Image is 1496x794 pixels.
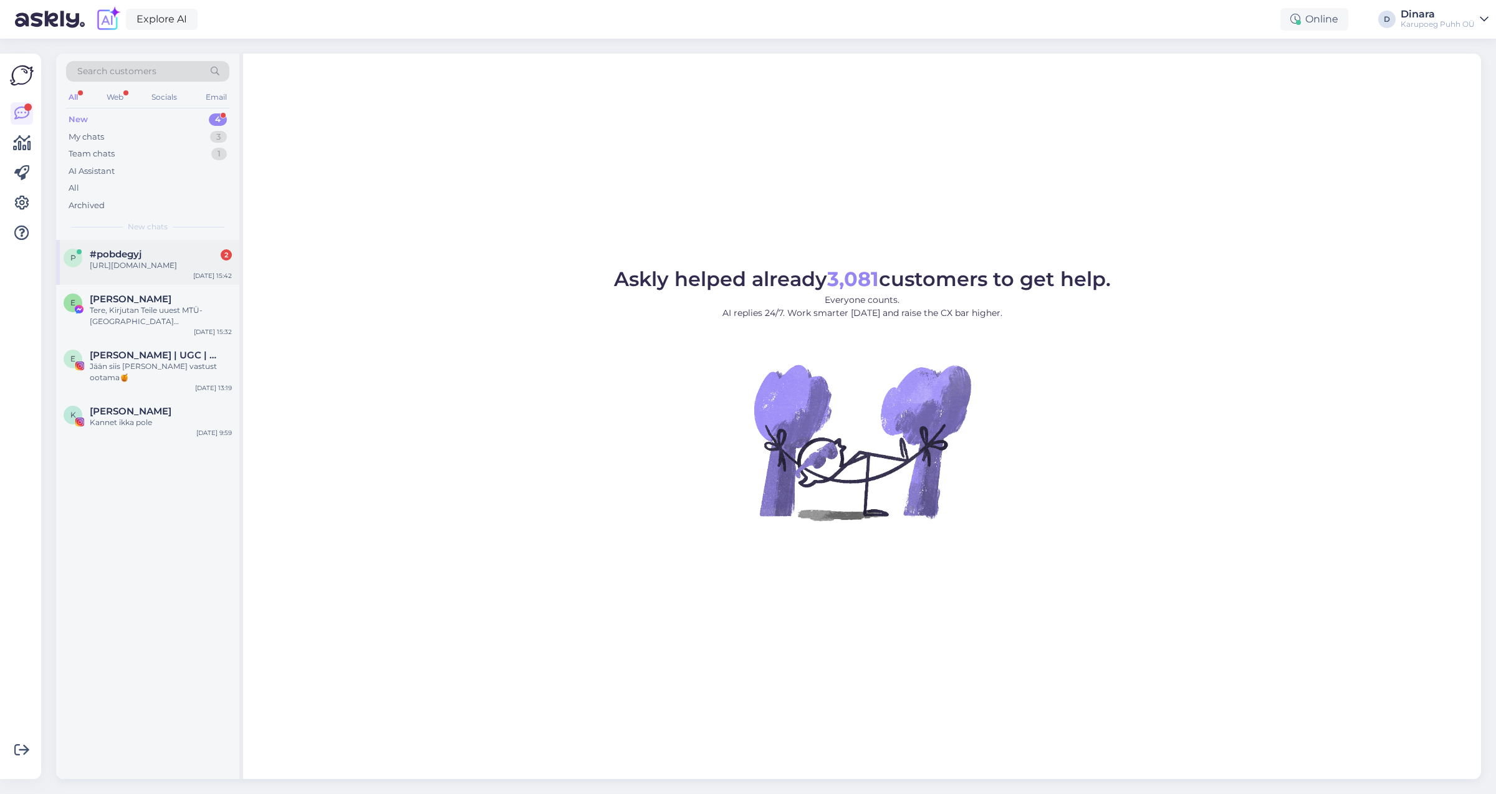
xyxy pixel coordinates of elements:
[69,148,115,160] div: Team chats
[195,383,232,393] div: [DATE] 13:19
[90,417,232,428] div: Kannet ikka pole
[90,294,171,305] span: Emili Jürgen
[149,89,180,105] div: Socials
[104,89,126,105] div: Web
[69,165,115,178] div: AI Assistant
[211,148,227,160] div: 1
[221,249,232,261] div: 2
[69,131,104,143] div: My chats
[69,199,105,212] div: Archived
[128,221,168,232] span: New chats
[1280,8,1348,31] div: Online
[77,65,156,78] span: Search customers
[194,327,232,337] div: [DATE] 15:32
[70,410,76,419] span: K
[1401,19,1475,29] div: Karupoeg Puhh OÜ
[90,305,232,327] div: Tere, Kirjutan Teile uuest MTÜ-[GEOGRAPHIC_DATA][PERSON_NAME]. Nimelt korraldame juba aastaid hea...
[827,267,879,291] b: 3,081
[210,131,227,143] div: 3
[70,354,75,363] span: E
[90,249,141,260] span: #pobdegyj
[69,182,79,194] div: All
[66,89,80,105] div: All
[90,350,219,361] span: EMMA-LYS KIRSIPUU | UGC | FOTOGRAAF
[126,9,198,30] a: Explore AI
[203,89,229,105] div: Email
[614,294,1111,320] p: Everyone counts. AI replies 24/7. Work smarter [DATE] and raise the CX bar higher.
[1401,9,1475,19] div: Dinara
[69,113,88,126] div: New
[90,260,232,271] div: [URL][DOMAIN_NAME]
[95,6,121,32] img: explore-ai
[750,330,974,554] img: No Chat active
[196,428,232,438] div: [DATE] 9:59
[70,298,75,307] span: E
[614,267,1111,291] span: Askly helped already customers to get help.
[193,271,232,280] div: [DATE] 15:42
[1401,9,1489,29] a: DinaraKarupoeg Puhh OÜ
[10,64,34,87] img: Askly Logo
[90,406,171,417] span: Kristin Kerro
[90,361,232,383] div: Jään siis [PERSON_NAME] vastust ootama🍯
[209,113,227,126] div: 4
[70,253,76,262] span: p
[1378,11,1396,28] div: D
